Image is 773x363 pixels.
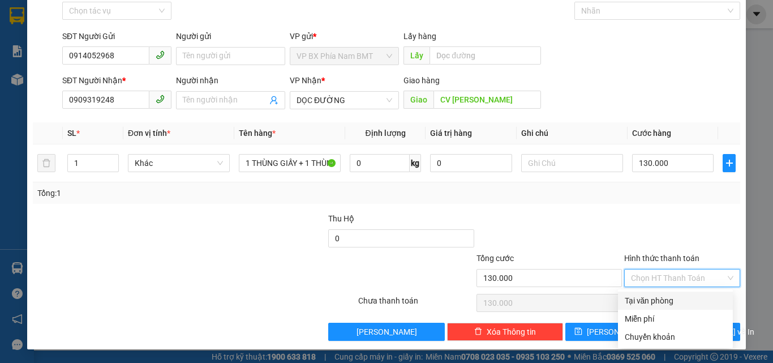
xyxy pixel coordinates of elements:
span: DỌC ĐƯỜNG [297,92,392,109]
input: VD: Bàn, Ghế [239,154,341,172]
span: Đơn vị tính [128,129,170,138]
div: VP BX Phía Nam BMT [10,10,89,37]
span: Nhận: [97,11,124,23]
span: delete [474,327,482,336]
span: CR : [8,61,26,72]
div: Bến xe Miền Đông [97,10,176,37]
span: Giá trị hàng [430,129,472,138]
div: SĐT Người Gửi [62,30,171,42]
input: Dọc đường [430,46,541,65]
span: SL [67,129,76,138]
div: Miễn phí [625,313,726,325]
span: Gửi: [10,11,27,23]
span: Tổng cước [476,254,514,263]
label: Hình thức thanh toán [624,254,699,263]
div: 0352315098 [97,37,176,53]
span: save [574,327,582,336]
span: [PERSON_NAME] [357,326,417,338]
span: VP BX Phía Nam BMT [297,48,392,65]
span: kg [410,154,421,172]
button: plus [723,154,736,172]
span: plus [723,159,735,168]
span: Định lượng [365,129,405,138]
div: Người gửi [176,30,285,42]
div: Tên hàng: 1 BÌNH GA + 1 KIỆN THAO ĐỎ + + 1 BẾP GA ( : 1 ) [10,80,176,122]
span: VP Nhận [290,76,321,85]
span: Giao hàng [403,76,440,85]
span: Tên hàng [239,129,276,138]
button: delete [37,154,55,172]
div: Tại văn phòng [625,294,726,307]
div: Người nhận [176,74,285,87]
div: 200.000 [8,59,91,73]
span: user-add [269,96,278,105]
button: printer[PERSON_NAME] và In [654,323,740,341]
div: Chưa thanh toán [357,294,475,314]
div: 0944549462 [10,37,89,53]
span: Giao [403,91,433,109]
div: VP gửi [290,30,399,42]
span: Xóa Thông tin [487,326,536,338]
th: Ghi chú [517,122,628,144]
input: 0 [430,154,512,172]
span: [PERSON_NAME] [587,326,647,338]
div: Tổng: 1 [37,187,299,199]
input: Dọc đường [433,91,541,109]
span: Thu Hộ [328,214,354,223]
span: Lấy [403,46,430,65]
div: Chuyển khoản [625,331,726,343]
span: Lấy hàng [403,32,436,41]
div: SĐT Người Nhận [62,74,171,87]
button: [PERSON_NAME] [328,323,444,341]
button: deleteXóa Thông tin [447,323,563,341]
span: Khác [135,155,223,172]
span: phone [156,95,165,104]
span: phone [156,50,165,59]
input: Ghi Chú [521,154,623,172]
button: save[PERSON_NAME] [565,323,652,341]
span: Cước hàng [632,129,671,138]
